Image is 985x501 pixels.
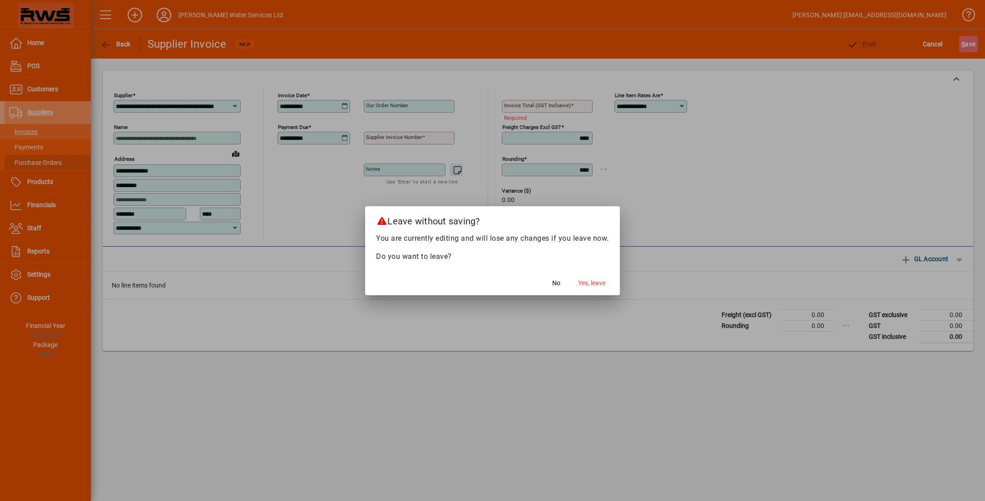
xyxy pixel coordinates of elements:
button: No [542,275,571,292]
p: Do you want to leave? [376,251,609,262]
h2: Leave without saving? [365,206,620,233]
p: You are currently editing and will lose any changes if you leave now. [376,233,609,244]
span: No [552,278,560,288]
span: Yes, leave [578,278,605,288]
button: Yes, leave [574,275,609,292]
